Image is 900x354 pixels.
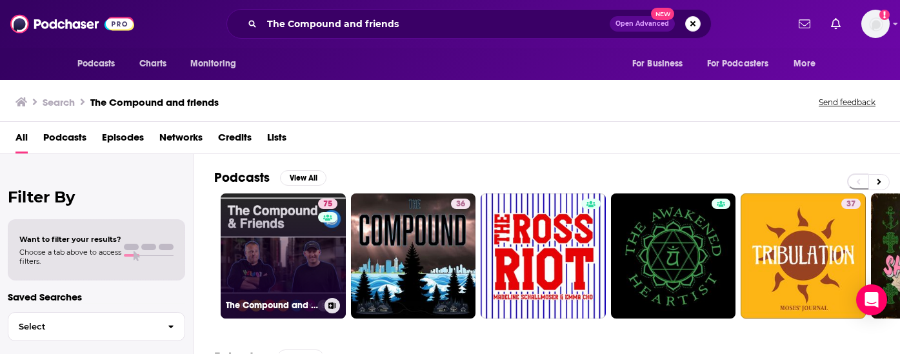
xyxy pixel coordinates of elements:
a: Lists [267,127,286,153]
a: Show notifications dropdown [826,13,846,35]
span: Want to filter your results? [19,235,121,244]
div: Open Intercom Messenger [856,284,887,315]
a: Credits [218,127,252,153]
span: 37 [846,198,855,211]
span: Podcasts [77,55,115,73]
h2: Filter By [8,188,185,206]
button: open menu [68,52,132,76]
a: 36 [451,199,470,209]
span: Select [8,322,157,331]
span: 75 [323,198,332,211]
a: All [15,127,28,153]
a: 37 [841,199,861,209]
span: For Podcasters [707,55,769,73]
span: New [651,8,674,20]
span: Charts [139,55,167,73]
button: Open AdvancedNew [610,16,675,32]
button: Select [8,312,185,341]
h3: Search [43,96,75,108]
span: Logged in as hannah.bishop [861,10,890,38]
button: open menu [699,52,788,76]
button: View All [280,170,326,186]
svg: Add a profile image [879,10,890,20]
p: Saved Searches [8,291,185,303]
h3: The Compound and Friends [226,300,319,311]
a: PodcastsView All [214,170,326,186]
button: open menu [181,52,253,76]
button: Show profile menu [861,10,890,38]
a: Charts [131,52,175,76]
span: Monitoring [190,55,236,73]
a: 75 [318,199,337,209]
span: 36 [456,198,465,211]
h3: The Compound and friends [90,96,219,108]
input: Search podcasts, credits, & more... [262,14,610,34]
img: User Profile [861,10,890,38]
img: Podchaser - Follow, Share and Rate Podcasts [10,12,134,36]
span: More [794,55,815,73]
a: Episodes [102,127,144,153]
a: Podcasts [43,127,86,153]
div: Search podcasts, credits, & more... [226,9,712,39]
h2: Podcasts [214,170,270,186]
button: open menu [623,52,699,76]
button: Send feedback [815,97,879,108]
a: 75The Compound and Friends [221,193,346,319]
span: Open Advanced [615,21,669,27]
a: 36 [351,193,476,319]
span: For Business [632,55,683,73]
button: open menu [785,52,832,76]
a: 37 [741,193,866,319]
span: Choose a tab above to access filters. [19,248,121,266]
a: Networks [159,127,203,153]
a: Show notifications dropdown [794,13,815,35]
